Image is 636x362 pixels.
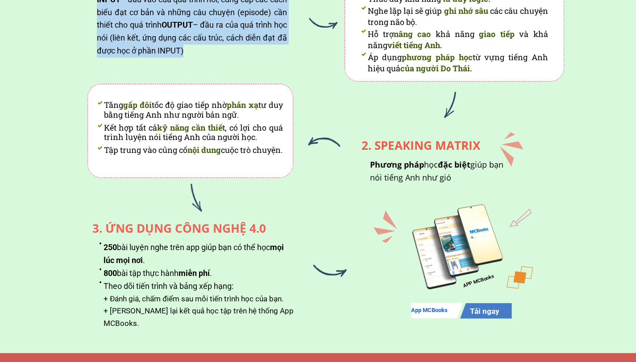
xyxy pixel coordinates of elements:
[354,139,480,152] div: 2. SPEAKING MATRIX
[368,29,548,50] span: khả năng
[104,293,314,341] div: + Đánh giá, chấm điểm sau mỗi tiến trình học của bạn. + [PERSON_NAME] lại kết quả học tập trên hệ...
[97,145,283,155] li: Tập trung vào củng cố cuộc trò chuyện.
[104,243,117,252] span: 250
[99,280,293,293] li: Theo dõi tiến trình và bảng xếp hạng:
[104,268,117,278] span: 800
[104,243,284,265] span: mọi lúc mọi nơi
[227,99,258,110] span: phản xạ
[387,40,442,50] span: viết tiếng Anh.
[402,52,472,62] span: phương pháp học
[99,267,293,280] li: bài tập thực hành .
[74,222,266,235] div: 3. ỨNG DỤNG CÔNG NGHỆ 4.0
[425,5,442,16] span: giúp
[470,305,534,317] h3: Tải ngay
[394,29,431,39] span: nâng cao
[368,52,402,62] span: Áp dụng
[368,52,548,74] span: từ vựng tiếng Anh hiệu quả
[400,63,472,74] span: của người Do Thái.
[436,29,474,39] span: khả năng
[438,159,470,170] span: đặc biệt
[97,123,283,145] li: Kết hợp tất cả , có lợi cho quá trình luyện nói tiếng Anh của người học.
[123,99,152,110] span: gấp đôi
[370,158,503,184] div: học giúp bạn nói tiếng Anh như gió
[411,306,475,315] h3: App MCBooks
[368,29,394,39] span: Hỗ trợ
[444,5,488,16] span: ghi nhớ sâu
[370,159,424,170] span: Phương pháp
[162,20,193,29] span: OUTPUT
[479,29,514,39] span: giao tiếp
[157,122,225,133] span: kỹ năng cần thiết
[179,268,210,278] span: miễn phí
[519,29,528,39] span: và
[97,100,283,123] li: Tăng tốc độ giao tiếp nhờ tư duy bằng tiếng Anh như người bản ngữ.
[368,5,424,16] span: Nghe lặp lại sẽ
[99,241,293,267] li: bài luyện nghe trên app giúp bạn có thể học .
[368,5,548,27] span: các câu chuyện trong não bộ.
[187,144,221,155] span: nội dung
